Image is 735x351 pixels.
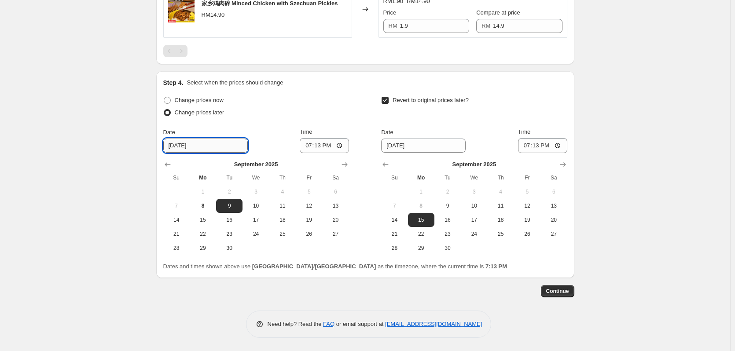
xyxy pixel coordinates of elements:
button: Monday September 22 2025 [408,227,434,241]
span: Date [163,129,175,135]
button: Monday September 15 2025 [408,213,434,227]
p: Select when the prices should change [187,78,283,87]
button: Friday September 12 2025 [296,199,322,213]
span: Compare at price [476,9,520,16]
button: Thursday September 11 2025 [487,199,514,213]
span: Tu [220,174,239,181]
button: Show previous month, August 2025 [162,158,174,171]
button: Thursday September 11 2025 [269,199,296,213]
span: 3 [464,188,484,195]
span: Tu [438,174,457,181]
span: 13 [326,202,345,209]
button: Tuesday September 2 2025 [434,185,461,199]
span: Th [273,174,292,181]
th: Friday [296,171,322,185]
span: 18 [273,216,292,223]
span: 11 [273,202,292,209]
span: RM [481,22,490,29]
span: Revert to original prices later? [393,97,469,103]
button: Wednesday September 17 2025 [243,213,269,227]
button: Today Monday September 8 2025 [190,199,216,213]
button: Thursday September 18 2025 [487,213,514,227]
span: Su [167,174,186,181]
span: 4 [273,188,292,195]
button: Wednesday September 24 2025 [461,227,487,241]
span: 27 [544,230,563,238]
span: Time [300,128,312,135]
span: 20 [544,216,563,223]
button: Wednesday September 10 2025 [461,199,487,213]
nav: Pagination [163,45,187,57]
button: Friday September 26 2025 [296,227,322,241]
button: Tuesday September 23 2025 [434,227,461,241]
span: 19 [518,216,537,223]
button: Sunday September 28 2025 [381,241,408,255]
span: 3 [246,188,265,195]
span: Price [383,9,397,16]
span: 28 [167,245,186,252]
span: 18 [491,216,510,223]
span: 12 [518,202,537,209]
span: 8 [412,202,431,209]
span: Change prices later [175,109,224,116]
span: 6 [326,188,345,195]
button: Monday September 29 2025 [190,241,216,255]
span: 21 [167,230,186,238]
span: 10 [464,202,484,209]
button: Thursday September 25 2025 [269,227,296,241]
button: Monday September 1 2025 [408,185,434,199]
button: Tuesday September 16 2025 [434,213,461,227]
a: [EMAIL_ADDRESS][DOMAIN_NAME] [385,321,482,327]
button: Wednesday September 3 2025 [243,185,269,199]
th: Tuesday [216,171,243,185]
span: 29 [193,245,213,252]
span: Change prices now [175,97,224,103]
button: Sunday September 21 2025 [163,227,190,241]
button: Monday September 22 2025 [190,227,216,241]
button: Saturday September 27 2025 [322,227,349,241]
button: Monday September 1 2025 [190,185,216,199]
th: Saturday [322,171,349,185]
button: Saturday September 20 2025 [322,213,349,227]
span: We [246,174,265,181]
b: [GEOGRAPHIC_DATA]/[GEOGRAPHIC_DATA] [252,263,376,270]
span: 19 [299,216,319,223]
span: Fr [518,174,537,181]
span: 5 [518,188,537,195]
button: Friday September 12 2025 [514,199,540,213]
span: Th [491,174,510,181]
button: Friday September 19 2025 [514,213,540,227]
span: Continue [546,288,569,295]
span: 16 [220,216,239,223]
input: 9/8/2025 [163,139,248,153]
span: 25 [273,230,292,238]
span: 15 [412,216,431,223]
span: 17 [464,216,484,223]
span: 7 [167,202,186,209]
button: Wednesday September 17 2025 [461,213,487,227]
b: 7:13 PM [485,263,507,270]
button: Sunday September 28 2025 [163,241,190,255]
span: 25 [491,230,510,238]
span: 30 [438,245,457,252]
th: Sunday [163,171,190,185]
th: Wednesday [243,171,269,185]
span: 12 [299,202,319,209]
th: Friday [514,171,540,185]
button: Tuesday September 9 2025 [216,199,243,213]
button: Sunday September 14 2025 [163,213,190,227]
span: Need help? Read the [268,321,323,327]
div: RM14.90 [202,11,225,19]
button: Friday September 5 2025 [296,185,322,199]
button: Thursday September 4 2025 [269,185,296,199]
span: 27 [326,230,345,238]
span: 5 [299,188,319,195]
span: 22 [412,230,431,238]
span: 10 [246,202,265,209]
button: Friday September 5 2025 [514,185,540,199]
span: Sa [326,174,345,181]
button: Tuesday September 30 2025 [216,241,243,255]
button: Saturday September 13 2025 [322,199,349,213]
button: Tuesday September 30 2025 [434,241,461,255]
button: Show previous month, August 2025 [379,158,392,171]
